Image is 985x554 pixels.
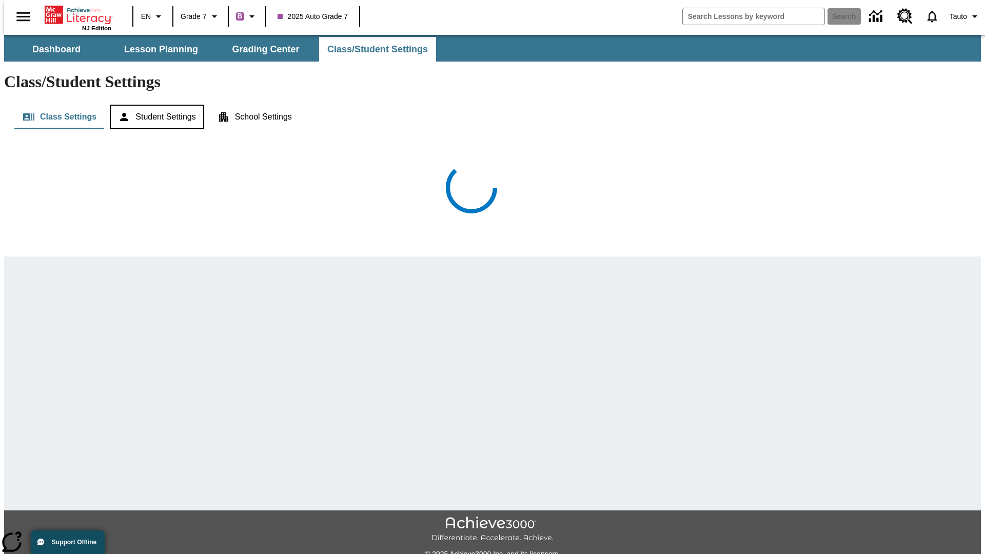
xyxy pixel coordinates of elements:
[110,105,204,129] button: Student Settings
[14,105,105,129] button: Class Settings
[232,7,262,26] button: Boost Class color is purple. Change class color
[176,7,225,26] button: Grade: Grade 7, Select a grade
[4,37,437,62] div: SubNavbar
[327,44,428,55] span: Class/Student Settings
[8,2,38,32] button: Open side menu
[891,3,919,30] a: Resource Center, Will open in new tab
[45,5,111,25] a: Home
[45,4,111,31] div: Home
[110,37,212,62] button: Lesson Planning
[124,44,198,55] span: Lesson Planning
[863,3,891,31] a: Data Center
[141,11,151,22] span: EN
[82,25,111,31] span: NJ Edition
[319,37,436,62] button: Class/Student Settings
[919,3,945,30] a: Notifications
[238,10,243,23] span: B
[52,539,96,546] span: Support Offline
[4,72,981,91] h1: Class/Student Settings
[31,530,105,554] button: Support Offline
[278,11,348,22] span: 2025 Auto Grade 7
[431,517,554,543] img: Achieve3000 Differentiate Accelerate Achieve
[32,44,81,55] span: Dashboard
[945,7,985,26] button: Profile/Settings
[950,11,967,22] span: Tauto
[14,105,971,129] div: Class/Student Settings
[214,37,317,62] button: Grading Center
[181,11,207,22] span: Grade 7
[4,35,981,62] div: SubNavbar
[136,7,169,26] button: Language: EN, Select a language
[232,44,299,55] span: Grading Center
[209,105,300,129] button: School Settings
[683,8,824,25] input: search field
[5,37,108,62] button: Dashboard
